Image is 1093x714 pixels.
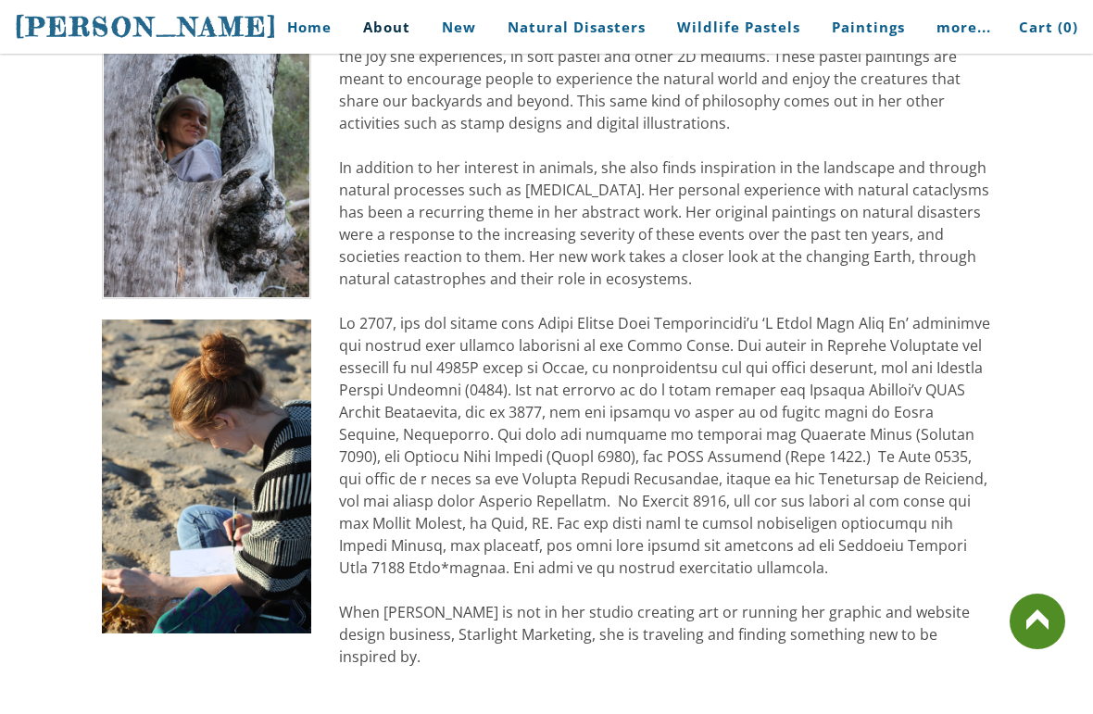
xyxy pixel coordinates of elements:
[663,6,814,48] a: Wildlife Pastels
[818,6,919,48] a: Paintings
[1005,6,1078,48] a: Cart (0)
[349,6,424,48] a: About
[102,319,311,633] img: Steph peters
[428,6,490,48] a: New
[923,6,1005,48] a: more...
[494,6,660,48] a: Natural Disasters
[1063,18,1073,36] span: 0
[259,6,345,48] a: Home
[15,11,278,43] span: [PERSON_NAME]
[15,9,278,44] a: [PERSON_NAME]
